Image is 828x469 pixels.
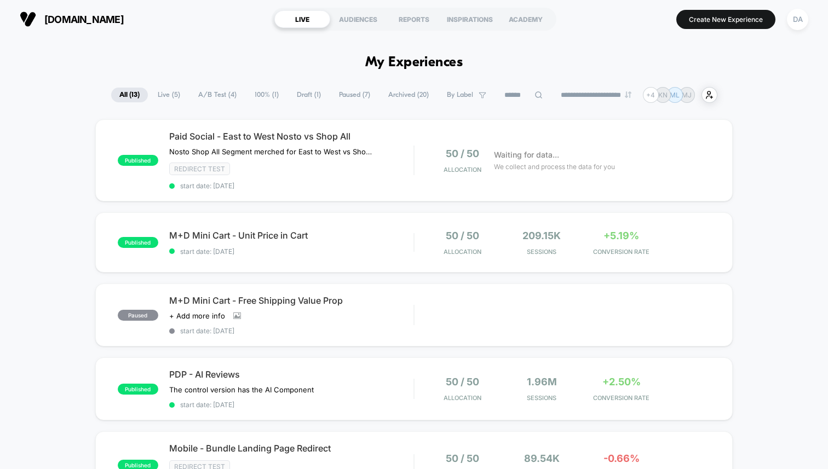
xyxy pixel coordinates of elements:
span: published [118,384,158,395]
span: Sessions [505,394,579,402]
button: Create New Experience [676,10,775,29]
span: Allocation [444,394,481,402]
span: 209.15k [522,230,561,241]
span: 100% ( 1 ) [246,88,287,102]
span: +2.50% [602,376,641,387]
img: Visually logo [20,11,36,27]
span: published [118,237,158,248]
span: published [118,155,158,166]
span: -0.66% [603,453,640,464]
span: 50 / 50 [446,453,479,464]
span: M+D Mini Cart - Unit Price in Cart [169,230,413,241]
div: DA [787,9,808,30]
span: A/B Test ( 4 ) [190,88,245,102]
span: Mobile - Bundle Landing Page Redirect [169,443,413,454]
p: ML [670,91,680,99]
span: 89.54k [524,453,560,464]
span: Waiting for data... [494,149,559,161]
p: KN [658,91,668,99]
div: + 4 [643,87,659,103]
span: start date: [DATE] [169,401,413,409]
span: We collect and process the data for you [494,161,615,172]
span: CONVERSION RATE [584,248,658,256]
span: CONVERSION RATE [584,394,658,402]
span: paused [118,310,158,321]
span: +5.19% [603,230,639,241]
span: Allocation [444,166,481,173]
span: start date: [DATE] [169,327,413,335]
span: Nosto Shop All Segment merched for East to West vs Shop All Standard [169,147,372,156]
span: Archived ( 20 ) [380,88,437,102]
img: end [625,91,631,98]
button: [DOMAIN_NAME] [16,10,127,28]
div: LIVE [274,10,330,28]
span: 1.96M [527,376,557,387]
span: Live ( 5 ) [150,88,188,102]
div: INSPIRATIONS [442,10,498,28]
button: DA [784,8,812,31]
span: PDP - AI Reviews [169,369,413,380]
span: Allocation [444,248,481,256]
div: REPORTS [386,10,442,28]
span: Paid Social - East to West Nosto vs Shop All [169,131,413,142]
span: By Label [447,91,473,99]
span: All ( 13 ) [111,88,148,102]
span: 50 / 50 [446,230,479,241]
span: start date: [DATE] [169,182,413,190]
p: MJ [682,91,692,99]
span: + Add more info [169,311,225,320]
span: The control version has the AI Component [169,385,314,394]
span: Redirect Test [169,163,230,175]
span: Draft ( 1 ) [289,88,329,102]
div: ACADEMY [498,10,554,28]
div: AUDIENCES [330,10,386,28]
span: start date: [DATE] [169,247,413,256]
span: M+D Mini Cart - Free Shipping Value Prop [169,295,413,306]
span: 50 / 50 [446,148,479,159]
h1: My Experiences [365,55,463,71]
span: Paused ( 7 ) [331,88,378,102]
span: 50 / 50 [446,376,479,387]
span: Sessions [505,248,579,256]
span: [DOMAIN_NAME] [44,14,124,25]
